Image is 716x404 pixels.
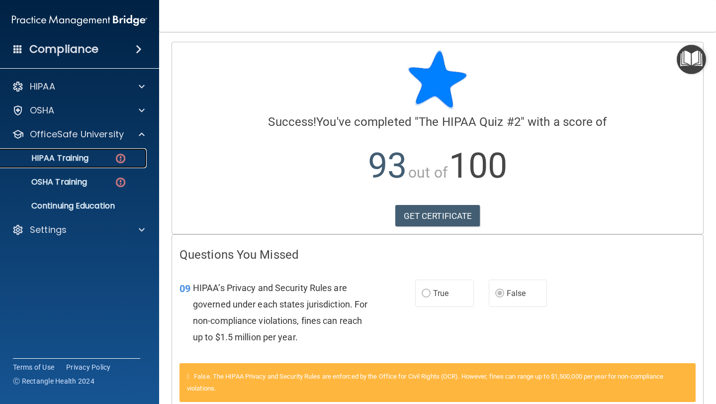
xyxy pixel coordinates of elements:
img: danger-circle.6113f641.png [114,152,127,165]
span: out of [408,164,447,181]
img: danger-circle.6113f641.png [114,176,127,189]
h4: You've completed " " with a score of [179,115,696,128]
p: Continuing Education [6,201,142,211]
span: 100 [449,145,507,186]
span: False [507,289,526,298]
a: GET CERTIFICATE [395,205,480,227]
span: Success! [268,115,316,129]
p: OfficeSafe University [30,128,124,140]
a: OSHA [12,104,145,116]
h4: Compliance [29,42,98,56]
p: Settings [30,224,67,236]
a: Terms of Use [13,362,54,372]
p: HIPAA Training [6,153,89,163]
input: True [422,290,431,298]
img: blue-star-rounded.9d042014.png [408,50,467,109]
input: False [495,290,504,298]
span: False. The HIPAA Privacy and Security Rules are enforced by the Office for Civil Rights (OCR). Ho... [187,373,664,392]
span: True [433,289,448,298]
span: The HIPAA Quiz #2 [419,115,521,129]
img: PMB logo [12,10,147,30]
p: HIPAA [30,81,55,93]
p: OSHA [30,104,55,116]
span: HIPAA’s Privacy and Security Rules are governed under each states jurisdiction. For non-complianc... [193,283,367,343]
p: OSHA Training [6,177,87,187]
a: HIPAA [12,81,145,93]
a: OfficeSafe University [12,128,145,140]
a: Privacy Policy [66,362,111,372]
a: Settings [12,224,145,236]
button: Open Resource Center [677,45,706,74]
span: 09 [179,283,190,295]
span: Ⓒ Rectangle Health 2024 [13,376,94,386]
span: 93 [368,145,407,186]
h4: Questions You Missed [179,248,696,261]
